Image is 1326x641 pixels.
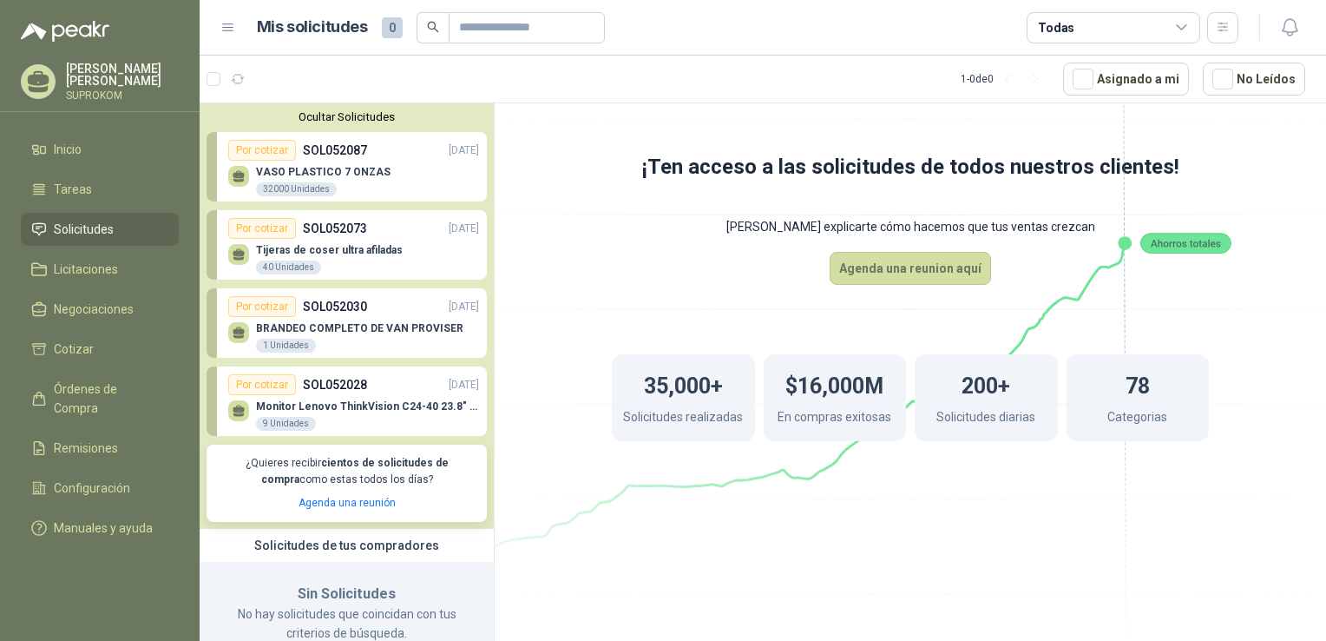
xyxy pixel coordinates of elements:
span: Negociaciones [54,300,134,319]
a: Tareas [21,173,179,206]
span: Inicio [54,140,82,159]
button: Asignado a mi [1063,63,1189,96]
span: Remisiones [54,439,118,458]
p: [DATE] [449,142,479,159]
a: Por cotizarSOL052087[DATE] VASO PLASTICO 7 ONZAS32000 Unidades [207,132,487,202]
div: Por cotizar [228,374,296,395]
p: [PERSON_NAME] [PERSON_NAME] [66,63,179,87]
p: SOL052073 [303,219,367,238]
span: Manuales y ayuda [54,519,153,538]
p: En compras exitosas [778,407,891,431]
div: 1 - 0 de 0 [961,65,1049,93]
button: No Leídos [1203,63,1305,96]
a: Órdenes de Compra [21,373,179,425]
p: Categorias [1107,407,1167,431]
p: Monitor Lenovo ThinkVision C24-40 23.8" 3YW [256,400,479,413]
p: BRANDEO COMPLETO DE VAN PROVISER [256,322,463,334]
span: Solicitudes [54,220,114,239]
a: Por cotizarSOL052073[DATE] Tijeras de coser ultra afiladas40 Unidades [207,210,487,280]
a: Configuración [21,472,179,505]
a: Manuales y ayuda [21,512,179,545]
span: search [427,21,439,33]
p: SOL052030 [303,297,367,316]
a: Por cotizarSOL052028[DATE] Monitor Lenovo ThinkVision C24-40 23.8" 3YW9 Unidades [207,367,487,436]
span: Cotizar [54,340,94,359]
h1: 35,000+ [644,365,723,403]
p: [DATE] [449,377,479,393]
p: Solicitudes realizadas [623,407,743,431]
a: Solicitudes [21,213,179,246]
p: Tijeras de coser ultra afiladas [256,244,403,256]
div: Por cotizar [228,140,296,161]
a: Por cotizarSOL052030[DATE] BRANDEO COMPLETO DE VAN PROVISER1 Unidades [207,288,487,358]
span: Configuración [54,479,130,498]
div: Por cotizar [228,218,296,239]
span: 0 [382,17,403,38]
p: SOL052028 [303,375,367,394]
div: 9 Unidades [256,417,316,431]
span: Tareas [54,180,92,199]
div: Solicitudes de tus compradores [200,529,494,562]
span: Órdenes de Compra [54,380,162,418]
button: Ocultar Solicitudes [207,110,487,123]
h1: 78 [1126,365,1150,403]
p: [DATE] [449,221,479,237]
h3: Sin Solicitudes [220,583,473,605]
a: Negociaciones [21,293,179,326]
div: 32000 Unidades [256,182,337,196]
button: Agenda una reunion aquí [830,252,991,285]
p: Solicitudes diarias [936,407,1035,431]
div: 40 Unidades [256,261,321,274]
img: Logo peakr [21,21,109,42]
a: Inicio [21,133,179,166]
p: SUPROKOM [66,90,179,101]
p: SOL052087 [303,141,367,160]
h1: 200+ [962,365,1010,403]
a: Agenda una reunión [299,497,396,509]
h1: $16,000M [785,365,883,403]
b: cientos de solicitudes de compra [261,457,449,486]
div: Ocultar SolicitudesPor cotizarSOL052087[DATE] VASO PLASTICO 7 ONZAS32000 UnidadesPor cotizarSOL05... [200,103,494,529]
h1: Mis solicitudes [257,15,368,40]
p: [DATE] [449,299,479,315]
p: ¿Quieres recibir como estas todos los días? [217,455,476,488]
div: 1 Unidades [256,339,316,353]
div: Todas [1038,18,1074,37]
a: Remisiones [21,432,179,465]
span: Licitaciones [54,260,118,279]
a: Cotizar [21,333,179,366]
div: Por cotizar [228,296,296,317]
a: Licitaciones [21,253,179,286]
p: VASO PLASTICO 7 ONZAS [256,166,391,178]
